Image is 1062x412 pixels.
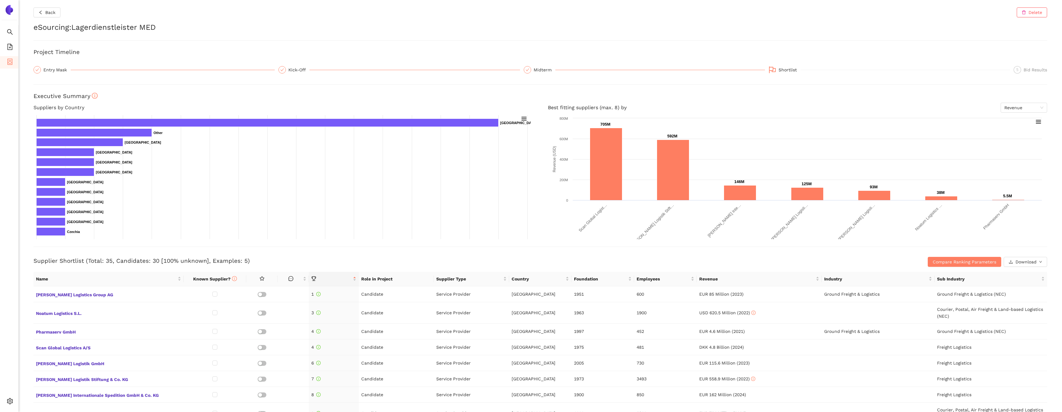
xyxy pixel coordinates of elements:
td: [GEOGRAPHIC_DATA] [509,324,572,339]
span: 4 [311,329,321,334]
text: 705M [600,122,611,127]
td: 1900 [571,387,634,403]
span: [PERSON_NAME] Logistik Stiftung & Co. KG [36,375,181,383]
span: EUR 558.9 Million (2022) [699,376,755,381]
span: check [35,68,39,72]
td: Service Provider [434,339,509,355]
text: Revenue (USD) [552,146,556,172]
span: Supplier Type [436,275,502,282]
div: Shortlist [769,66,1010,74]
td: 1975 [571,339,634,355]
td: [GEOGRAPHIC_DATA] [509,286,572,302]
text: 600M [559,137,568,141]
span: message [288,276,293,281]
td: 850 [634,387,697,403]
span: 4 [311,345,321,350]
span: trophy [311,276,316,281]
span: 1 [311,292,321,297]
span: Employees [637,275,690,282]
td: 1997 [571,324,634,339]
span: container [7,56,13,69]
span: Bid Results [1024,67,1047,72]
span: 6 [311,361,321,365]
text: 5.5M [1003,194,1012,198]
div: Entry Mask [33,66,275,74]
span: Sub Industry [937,275,1040,282]
td: 730 [634,355,697,371]
text: 200M [559,178,568,182]
span: search [7,27,13,39]
button: deleteDelete [1017,7,1047,17]
text: [PERSON_NAME] Logistik Stift… [629,203,675,249]
text: 592M [667,134,678,138]
h4: Best fitting suppliers (max. 8) by [548,103,1047,113]
span: USD 620.5 Million (2022) [699,310,756,315]
span: delete [1022,10,1026,15]
span: DKK 4.8 Billion (2024) [699,345,744,350]
td: 2005 [571,355,634,371]
td: 1900 [634,302,697,324]
span: info-circle [316,361,321,365]
text: 146M [734,179,744,184]
span: [PERSON_NAME] Internationale Spedition GmbH & Co. KG [36,391,181,399]
td: Service Provider [434,355,509,371]
span: flag [769,66,776,74]
text: [GEOGRAPHIC_DATA] [67,210,104,214]
span: Scan Global Logistics A/S [36,343,181,351]
button: Compare Ranking Parameters [928,257,1001,267]
td: Service Provider [434,387,509,403]
span: info-circle [316,292,321,296]
td: 600 [634,286,697,302]
text: [PERSON_NAME] Logisti… [837,203,876,241]
td: Candidate [359,302,434,324]
td: Candidate [359,286,434,302]
span: Known Supplier? [193,276,237,281]
span: info-circle [92,93,98,99]
span: info-circle [316,329,321,334]
td: 452 [634,324,697,339]
th: this column's title is Sub Industry,this column is sortable [935,272,1047,286]
text: [GEOGRAPHIC_DATA] [96,170,132,174]
th: this column's title is Employees,this column is sortable [634,272,697,286]
text: [PERSON_NAME] Inte… [707,203,742,238]
td: Candidate [359,355,434,371]
text: [GEOGRAPHIC_DATA] [96,150,132,154]
span: Compare Ranking Parameters [933,258,996,265]
span: EUR 115.6 Million (2023) [699,361,750,365]
td: Service Provider [434,324,509,339]
span: info-circle [316,345,321,349]
span: [PERSON_NAME] Logistics Group AG [36,290,181,298]
th: Role in Project [359,272,434,286]
span: Name [36,275,176,282]
span: 3 [311,310,321,315]
td: Ground Freight & Logistics [822,286,934,302]
span: info-circle [751,377,755,381]
h3: Project Timeline [33,48,1047,56]
text: [GEOGRAPHIC_DATA] [67,180,104,184]
td: Freight Logistics [935,355,1047,371]
text: [GEOGRAPHIC_DATA] [96,160,132,164]
span: info-circle [316,311,321,315]
text: Noatum Logistics … [914,203,943,231]
span: check [526,68,529,72]
td: [GEOGRAPHIC_DATA] [509,302,572,324]
td: Candidate [359,371,434,387]
span: Revenue [1004,103,1043,112]
span: Noatum Logistics S.L. [36,309,181,317]
button: downloadDownloaddown [1004,257,1047,267]
span: 7 [311,376,321,381]
button: leftBack [33,7,60,17]
text: 93M [870,185,878,189]
td: Ground Freight & Logistics (NEC) [935,324,1047,339]
span: EUR 85 Million (2023) [699,292,744,297]
span: Country [512,275,565,282]
td: Service Provider [434,286,509,302]
text: [GEOGRAPHIC_DATA] [67,190,104,194]
td: 1951 [571,286,634,302]
td: 3493 [634,371,697,387]
span: Download [1015,258,1037,265]
h3: Executive Summary [33,92,1047,100]
span: Delete [1029,9,1042,16]
text: 0 [566,199,568,202]
text: [GEOGRAPHIC_DATA] [125,141,161,144]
